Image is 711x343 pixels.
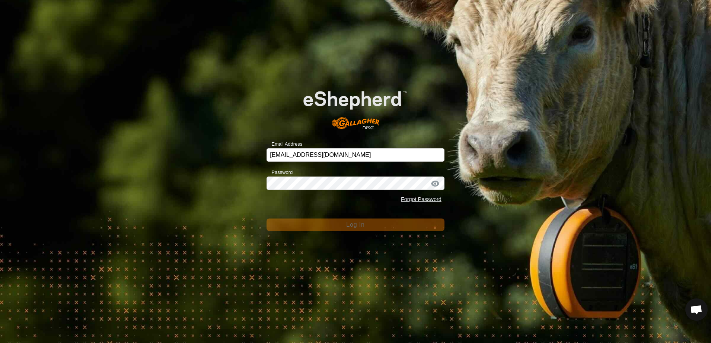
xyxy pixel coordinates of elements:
[346,221,364,228] span: Log In
[685,298,708,321] div: Open chat
[267,219,444,231] button: Log In
[284,76,427,137] img: E-shepherd Logo
[267,140,302,148] label: Email Address
[267,169,293,176] label: Password
[401,196,441,202] a: Forgot Password
[267,148,444,162] input: Email Address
